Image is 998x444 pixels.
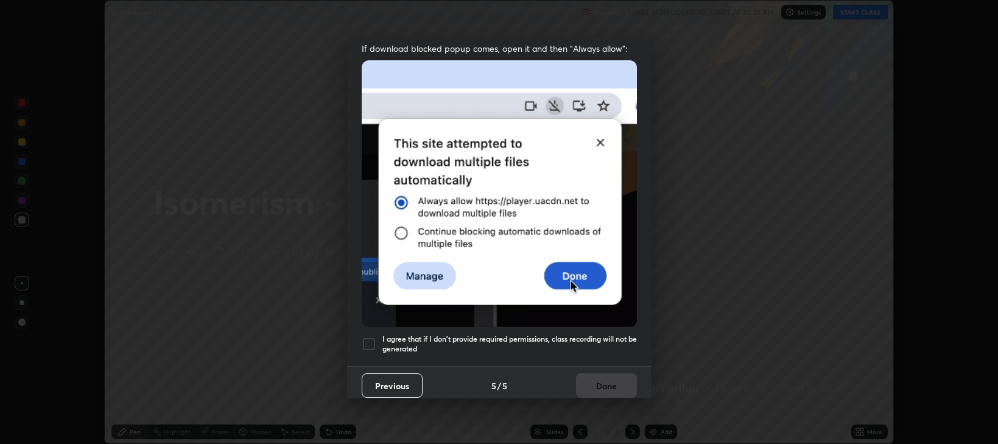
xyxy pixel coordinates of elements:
[362,373,423,398] button: Previous
[362,60,637,326] img: downloads-permission-blocked.gif
[497,379,501,392] h4: /
[502,379,507,392] h4: 5
[491,379,496,392] h4: 5
[362,43,637,54] span: If download blocked popup comes, open it and then "Always allow":
[382,334,637,353] h5: I agree that if I don't provide required permissions, class recording will not be generated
